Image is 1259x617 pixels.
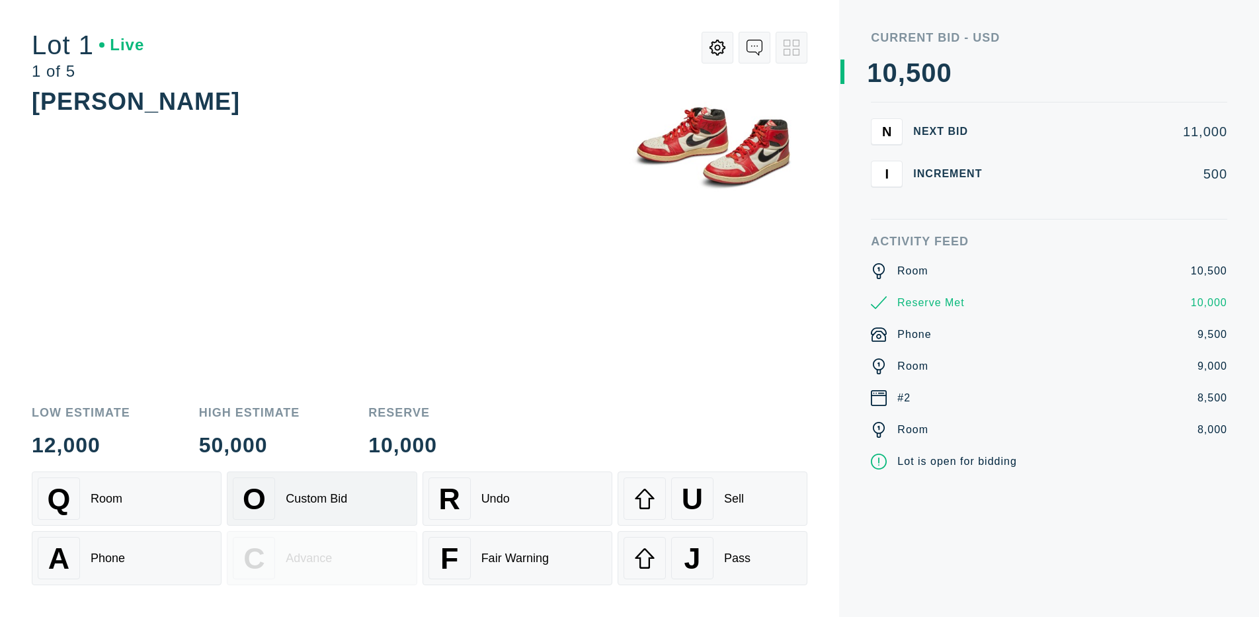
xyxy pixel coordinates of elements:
span: Q [48,482,71,516]
div: Current Bid - USD [871,32,1227,44]
span: C [243,542,264,575]
div: 0 [936,60,952,86]
div: 11,000 [1003,125,1227,138]
div: Activity Feed [871,235,1227,247]
button: FFair Warning [423,531,612,585]
div: Custom Bid [286,492,347,506]
div: Lot is open for bidding [897,454,1016,470]
div: Increment [913,169,993,179]
span: I [885,166,889,181]
button: QRoom [32,472,222,526]
div: #2 [897,390,911,406]
span: O [243,482,266,516]
div: Next Bid [913,126,993,137]
button: CAdvance [227,531,417,585]
div: 1 of 5 [32,63,144,79]
div: Fair Warning [481,552,549,565]
button: APhone [32,531,222,585]
div: Advance [286,552,332,565]
span: N [882,124,891,139]
div: 10,500 [1191,263,1227,279]
div: 8,500 [1198,390,1227,406]
div: Room [897,263,928,279]
div: Sell [724,492,744,506]
div: 500 [1003,167,1227,181]
div: High Estimate [199,407,300,419]
div: Undo [481,492,510,506]
div: 5 [906,60,921,86]
div: 0 [921,60,936,86]
div: 9,500 [1198,327,1227,343]
button: USell [618,472,807,526]
span: F [440,542,458,575]
button: N [871,118,903,145]
div: Phone [897,327,931,343]
div: Lot 1 [32,32,144,58]
div: 0 [883,60,898,86]
div: 10,000 [368,434,437,456]
div: Room [897,422,928,438]
button: I [871,161,903,187]
div: Live [99,37,144,53]
div: 50,000 [199,434,300,456]
div: Pass [724,552,751,565]
div: , [898,60,906,324]
div: 1 [867,60,882,86]
div: 9,000 [1198,358,1227,374]
div: 8,000 [1198,422,1227,438]
div: [PERSON_NAME] [32,88,240,115]
div: Phone [91,552,125,565]
span: R [438,482,460,516]
div: Reserve Met [897,295,965,311]
div: Room [897,358,928,374]
span: U [682,482,703,516]
button: OCustom Bid [227,472,417,526]
div: Low Estimate [32,407,130,419]
div: Room [91,492,122,506]
div: 12,000 [32,434,130,456]
span: J [684,542,700,575]
span: A [48,542,69,575]
button: RUndo [423,472,612,526]
button: JPass [618,531,807,585]
div: 10,000 [1191,295,1227,311]
div: Reserve [368,407,437,419]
